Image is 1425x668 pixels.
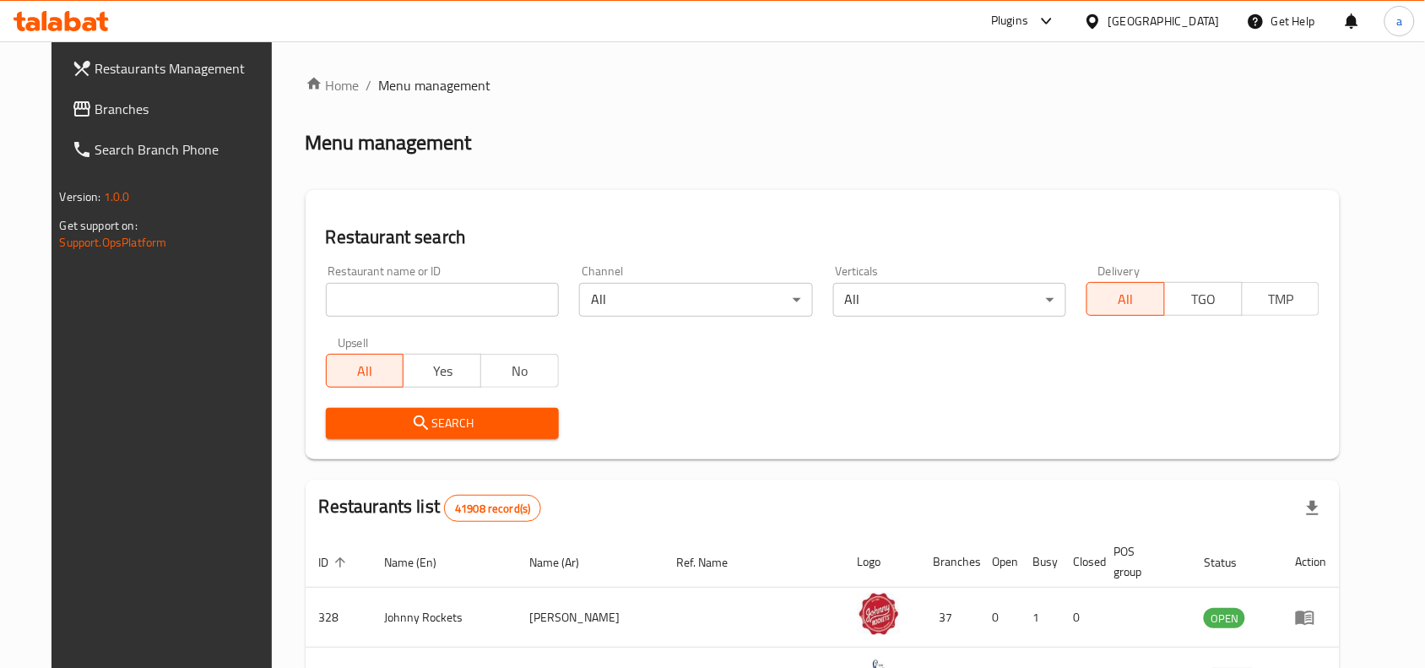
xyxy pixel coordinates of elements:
[991,11,1028,31] div: Plugins
[1292,488,1333,529] div: Export file
[1396,12,1402,30] span: a
[1172,287,1236,312] span: TGO
[60,215,138,236] span: Get support on:
[104,186,130,208] span: 1.0.0
[858,593,900,635] img: Johnny Rockets
[676,552,750,573] span: Ref. Name
[1086,282,1165,316] button: All
[95,139,276,160] span: Search Branch Phone
[920,588,979,648] td: 37
[385,552,459,573] span: Name (En)
[338,337,369,349] label: Upsell
[833,283,1066,317] div: All
[445,501,540,517] span: 41908 record(s)
[319,494,542,522] h2: Restaurants list
[58,89,290,129] a: Branches
[1098,265,1141,277] label: Delivery
[306,588,371,648] td: 328
[1281,536,1340,588] th: Action
[1020,588,1060,648] td: 1
[306,75,1341,95] nav: breadcrumb
[410,359,474,383] span: Yes
[488,359,552,383] span: No
[480,354,559,388] button: No
[379,75,491,95] span: Menu management
[1204,609,1245,628] span: OPEN
[920,536,979,588] th: Branches
[1108,12,1220,30] div: [GEOGRAPHIC_DATA]
[371,588,517,648] td: Johnny Rockets
[333,359,398,383] span: All
[979,588,1020,648] td: 0
[60,231,167,253] a: Support.OpsPlatform
[1114,541,1171,582] span: POS group
[1204,552,1259,573] span: Status
[326,354,404,388] button: All
[95,58,276,79] span: Restaurants Management
[366,75,372,95] li: /
[306,75,360,95] a: Home
[95,99,276,119] span: Branches
[326,408,559,439] button: Search
[1094,287,1158,312] span: All
[1020,536,1060,588] th: Busy
[529,552,601,573] span: Name (Ar)
[579,283,812,317] div: All
[1295,607,1326,627] div: Menu
[1060,536,1101,588] th: Closed
[339,413,545,434] span: Search
[326,283,559,317] input: Search for restaurant name or ID..
[444,495,541,522] div: Total records count
[516,588,663,648] td: [PERSON_NAME]
[1249,287,1314,312] span: TMP
[326,225,1320,250] h2: Restaurant search
[58,129,290,170] a: Search Branch Phone
[1204,608,1245,628] div: OPEN
[1164,282,1243,316] button: TGO
[403,354,481,388] button: Yes
[58,48,290,89] a: Restaurants Management
[1060,588,1101,648] td: 0
[844,536,920,588] th: Logo
[306,129,472,156] h2: Menu management
[319,552,351,573] span: ID
[979,536,1020,588] th: Open
[1242,282,1320,316] button: TMP
[60,186,101,208] span: Version:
